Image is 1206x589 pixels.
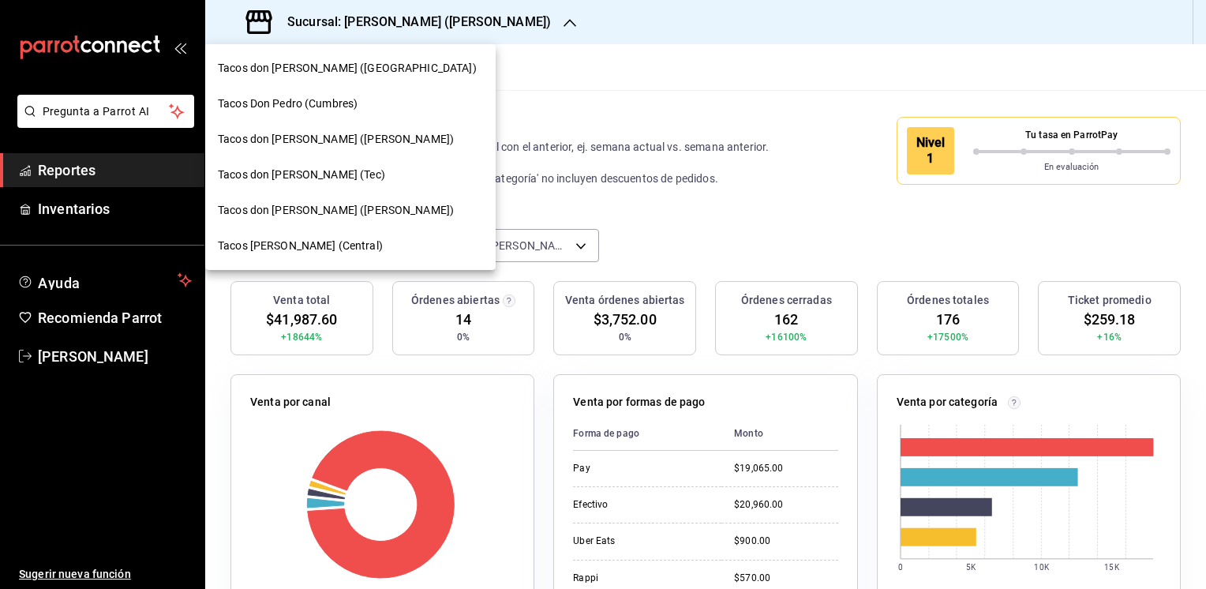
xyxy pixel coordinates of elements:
div: Tacos don [PERSON_NAME] (Tec) [205,157,496,193]
div: Tacos Don Pedro (Cumbres) [205,86,496,122]
span: Tacos don [PERSON_NAME] ([PERSON_NAME]) [218,131,454,148]
span: Tacos don [PERSON_NAME] ([GEOGRAPHIC_DATA]) [218,60,477,77]
span: Tacos don [PERSON_NAME] (Tec) [218,167,385,183]
span: Tacos [PERSON_NAME] (Central) [218,238,383,254]
div: Tacos don [PERSON_NAME] ([PERSON_NAME]) [205,122,496,157]
div: Tacos don [PERSON_NAME] ([GEOGRAPHIC_DATA]) [205,51,496,86]
span: Tacos don [PERSON_NAME] ([PERSON_NAME]) [218,202,454,219]
span: Tacos Don Pedro (Cumbres) [218,96,358,112]
div: Tacos [PERSON_NAME] (Central) [205,228,496,264]
div: Tacos don [PERSON_NAME] ([PERSON_NAME]) [205,193,496,228]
